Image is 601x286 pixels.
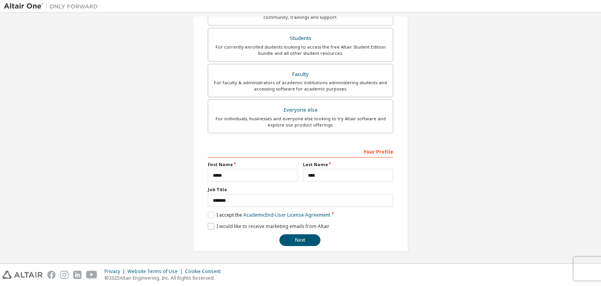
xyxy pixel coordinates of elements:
p: © 2025 Altair Engineering, Inc. All Rights Reserved. [104,275,225,281]
div: For currently enrolled students looking to access the free Altair Student Edition bundle and all ... [213,44,388,56]
div: For individuals, businesses and everyone else looking to try Altair software and explore our prod... [213,116,388,128]
img: instagram.svg [60,271,68,279]
div: Privacy [104,268,128,275]
label: I accept the [208,212,330,218]
img: linkedin.svg [73,271,81,279]
div: Website Terms of Use [128,268,185,275]
label: Last Name [303,161,393,168]
button: Next [279,234,320,246]
img: Altair One [4,2,102,10]
label: Job Title [208,186,393,193]
label: I would like to receive marketing emails from Altair [208,223,329,230]
div: For faculty & administrators of academic institutions administering students and accessing softwa... [213,80,388,92]
a: Academic End-User License Agreement [243,212,330,218]
label: First Name [208,161,298,168]
div: Faculty [213,69,388,80]
img: facebook.svg [47,271,56,279]
img: youtube.svg [86,271,97,279]
div: Students [213,33,388,44]
div: Your Profile [208,145,393,157]
div: Cookie Consent [185,268,225,275]
img: altair_logo.svg [2,271,43,279]
div: Everyone else [213,105,388,116]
